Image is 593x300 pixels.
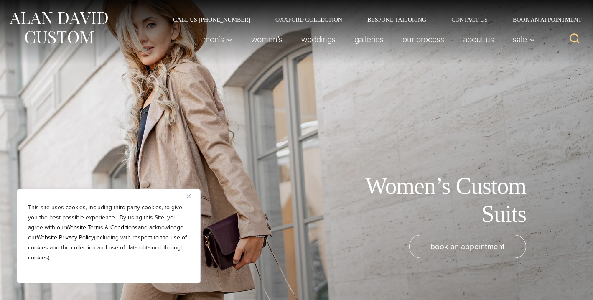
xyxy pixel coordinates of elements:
img: Close [187,194,191,198]
a: Website Privacy Policy [37,233,94,242]
button: View Search Form [565,29,585,49]
nav: Secondary Navigation [160,17,585,23]
a: Bespoke Tailoring [355,17,439,23]
a: Women’s [242,31,292,48]
a: Oxxford Collection [263,17,355,23]
nav: Primary Navigation [194,31,540,48]
a: book an appointment [409,235,526,258]
span: Sale [513,35,535,43]
a: Galleries [345,31,393,48]
a: About Us [454,31,504,48]
p: This site uses cookies, including third party cookies, to give you the best possible experience. ... [28,203,189,263]
h1: Women’s Custom Suits [338,172,526,228]
span: Men’s [203,35,232,43]
a: Book an Appointment [500,17,585,23]
a: Contact Us [439,17,500,23]
button: Close [187,191,197,201]
a: weddings [292,31,345,48]
img: Alan David Custom [8,9,109,46]
a: Our Process [393,31,454,48]
a: Website Terms & Conditions [66,223,138,232]
span: book an appointment [430,240,505,252]
a: Call Us [PHONE_NUMBER] [160,17,263,23]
